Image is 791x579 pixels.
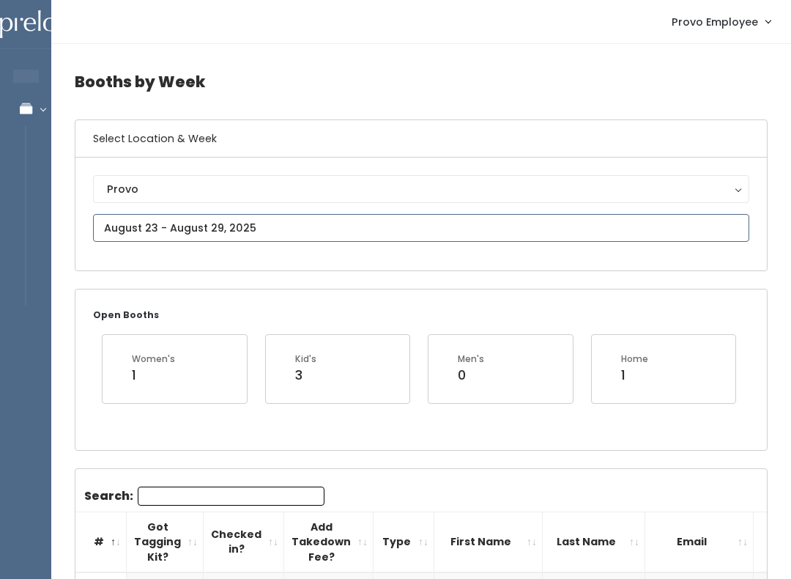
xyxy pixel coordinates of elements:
[672,14,758,30] span: Provo Employee
[75,62,768,102] h4: Booths by Week
[657,6,785,37] a: Provo Employee
[645,512,754,572] th: Email: activate to sort column ascending
[93,309,159,321] small: Open Booths
[93,175,749,203] button: Provo
[284,512,374,572] th: Add Takedown Fee?: activate to sort column ascending
[84,487,324,506] label: Search:
[458,366,484,385] div: 0
[107,181,735,197] div: Provo
[543,512,645,572] th: Last Name: activate to sort column ascending
[295,353,316,366] div: Kid's
[295,366,316,385] div: 3
[75,512,127,572] th: #: activate to sort column descending
[204,512,284,572] th: Checked in?: activate to sort column ascending
[132,353,175,366] div: Women's
[75,120,767,158] h6: Select Location & Week
[621,366,648,385] div: 1
[434,512,543,572] th: First Name: activate to sort column ascending
[93,214,749,242] input: August 23 - August 29, 2025
[374,512,434,572] th: Type: activate to sort column ascending
[138,487,324,506] input: Search:
[127,512,204,572] th: Got Tagging Kit?: activate to sort column ascending
[132,366,175,385] div: 1
[458,353,484,366] div: Men's
[621,353,648,366] div: Home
